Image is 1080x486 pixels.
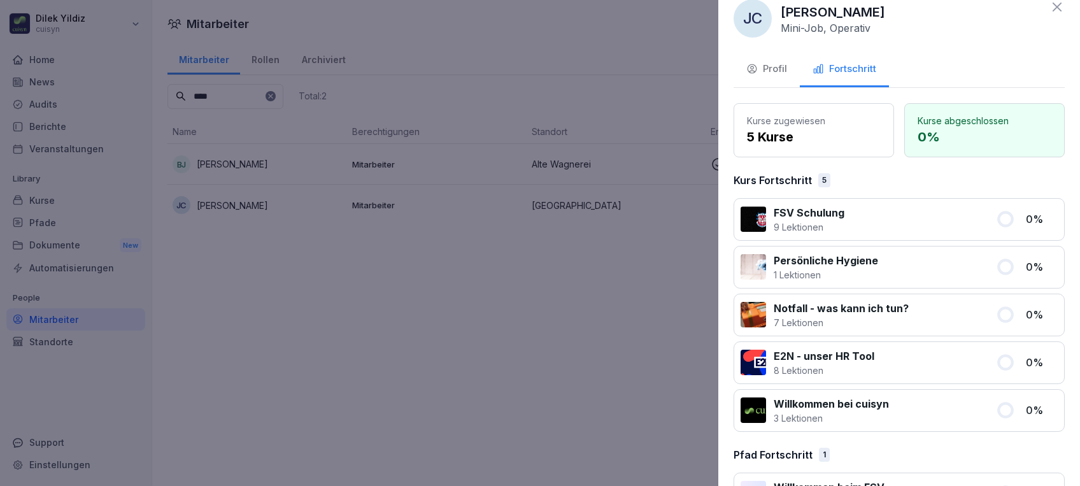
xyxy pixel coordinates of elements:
[774,253,878,268] p: Persönliche Hygiene
[774,268,878,282] p: 1 Lektionen
[734,173,812,188] p: Kurs Fortschritt
[774,364,874,377] p: 8 Lektionen
[774,220,844,234] p: 9 Lektionen
[1026,259,1058,275] p: 0 %
[1026,307,1058,322] p: 0 %
[800,53,889,87] button: Fortschritt
[918,114,1051,127] p: Kurse abgeschlossen
[747,127,881,147] p: 5 Kurse
[774,205,844,220] p: FSV Schulung
[746,62,787,76] div: Profil
[1026,403,1058,418] p: 0 %
[774,316,909,329] p: 7 Lektionen
[1026,355,1058,370] p: 0 %
[747,114,881,127] p: Kurse zugewiesen
[734,447,813,462] p: Pfad Fortschritt
[774,411,889,425] p: 3 Lektionen
[813,62,876,76] div: Fortschritt
[818,173,830,187] div: 5
[781,22,870,34] p: Mini-Job, Operativ
[1026,211,1058,227] p: 0 %
[734,53,800,87] button: Profil
[774,396,889,411] p: Willkommen bei cuisyn
[819,448,830,462] div: 1
[781,3,885,22] p: [PERSON_NAME]
[918,127,1051,147] p: 0 %
[774,348,874,364] p: E2N - unser HR Tool
[774,301,909,316] p: Notfall - was kann ich tun?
